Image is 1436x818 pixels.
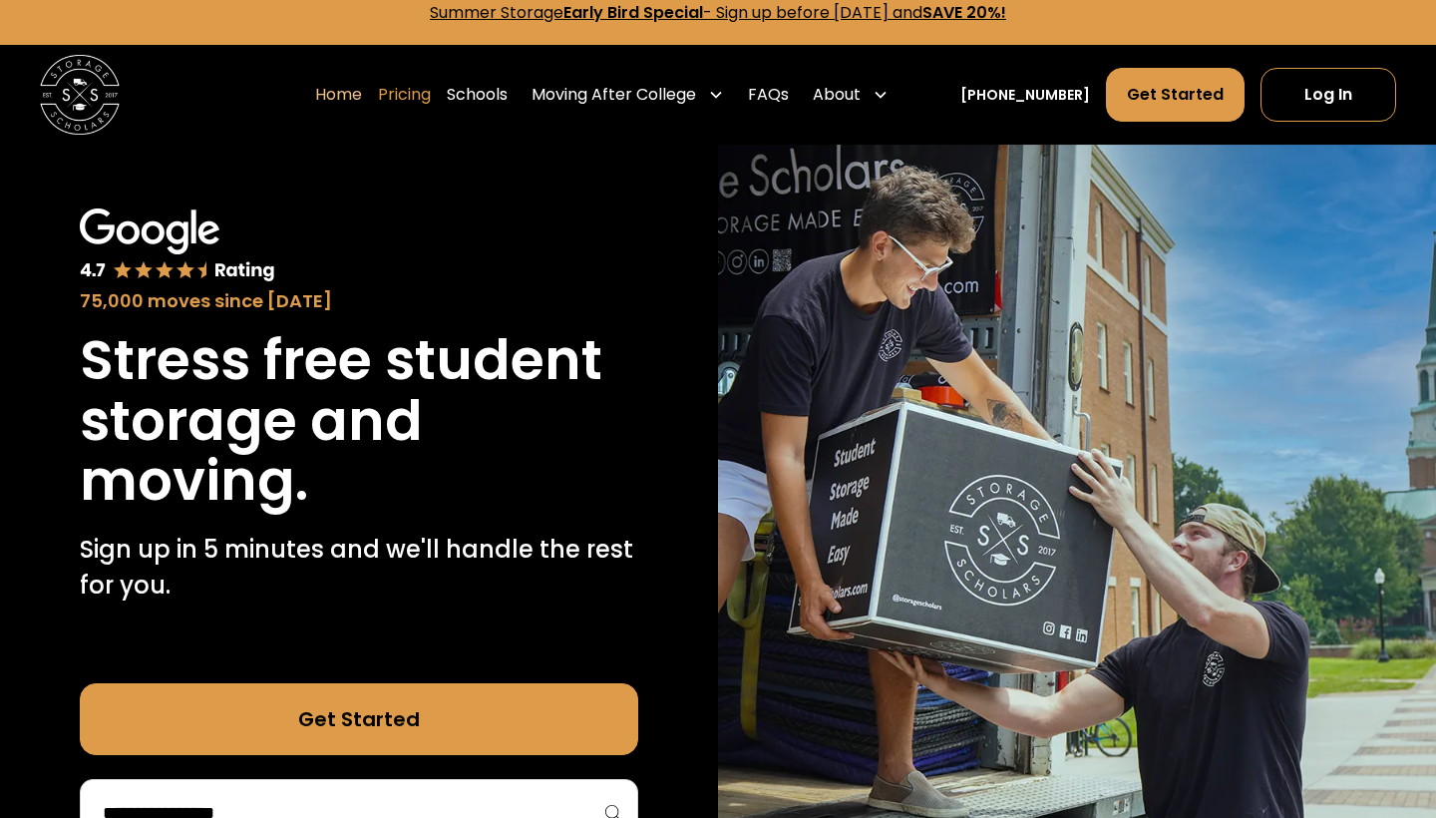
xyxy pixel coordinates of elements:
[80,287,638,314] div: 75,000 moves since [DATE]
[922,1,1006,24] strong: SAVE 20%!
[40,55,120,135] img: Storage Scholars main logo
[80,683,638,755] a: Get Started
[378,67,431,123] a: Pricing
[1260,68,1396,122] a: Log In
[532,83,696,107] div: Moving After College
[813,83,861,107] div: About
[315,67,362,123] a: Home
[960,85,1090,106] a: [PHONE_NUMBER]
[563,1,703,24] strong: Early Bird Special
[430,1,1006,24] a: Summer StorageEarly Bird Special- Sign up before [DATE] andSAVE 20%!
[1106,68,1245,122] a: Get Started
[40,55,120,135] a: home
[80,330,638,512] h1: Stress free student storage and moving.
[447,67,508,123] a: Schools
[805,67,897,123] div: About
[80,208,275,283] img: Google 4.7 star rating
[748,67,789,123] a: FAQs
[80,532,638,604] p: Sign up in 5 minutes and we'll handle the rest for you.
[524,67,732,123] div: Moving After College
